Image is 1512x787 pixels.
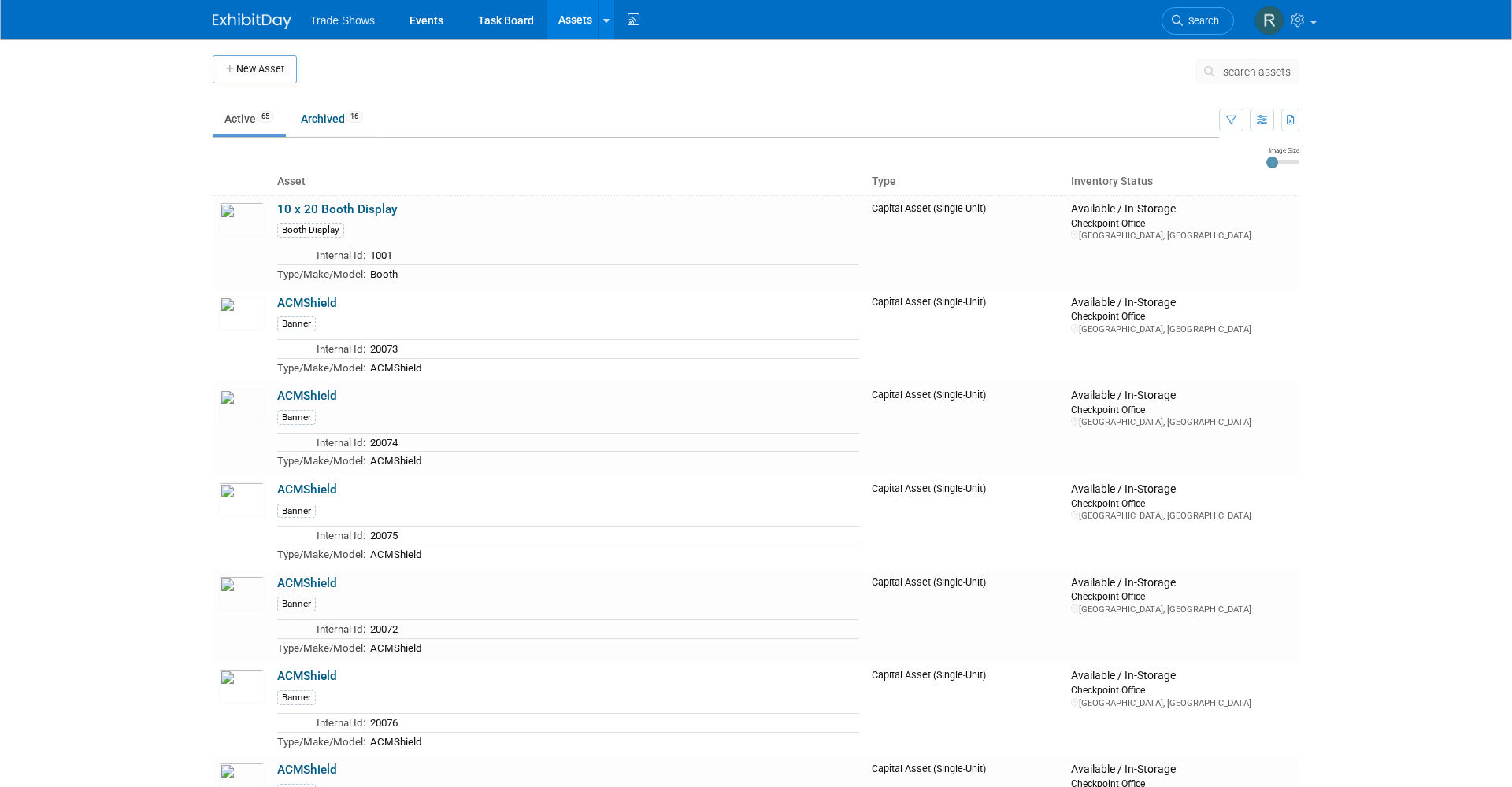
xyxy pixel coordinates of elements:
[865,570,1065,663] td: Capital Asset (Single-Unit)
[1071,296,1293,310] div: Available / In-Storage
[865,290,1065,383] td: Capital Asset (Single-Unit)
[1071,216,1293,230] div: Checkpoint Office
[365,358,859,376] td: ACMShield
[365,620,859,639] td: 20072
[346,111,363,123] span: 16
[257,111,274,123] span: 65
[277,410,316,425] div: Banner
[365,527,859,545] td: 20075
[1071,309,1293,323] div: Checkpoint Office
[213,55,297,83] button: New Asset
[1195,59,1299,84] button: search assets
[277,389,337,403] a: ACMShield
[277,690,316,705] div: Banner
[365,638,859,656] td: ACMShield
[1071,416,1293,428] div: [GEOGRAPHIC_DATA], [GEOGRAPHIC_DATA]
[277,223,344,238] div: Booth Display
[1071,202,1293,216] div: Available / In-Storage
[277,296,337,310] a: ACMShield
[865,195,1065,289] td: Capital Asset (Single-Unit)
[1071,763,1293,777] div: Available / In-Storage
[365,340,859,359] td: 20073
[277,638,365,656] td: Type/Make/Model:
[1071,230,1293,242] div: [GEOGRAPHIC_DATA], [GEOGRAPHIC_DATA]
[1266,146,1299,155] div: Image Size
[277,482,337,497] a: ACMShield
[865,168,1065,195] th: Type
[1071,697,1293,709] div: [GEOGRAPHIC_DATA], [GEOGRAPHIC_DATA]
[1223,65,1291,78] span: search assets
[277,504,316,519] div: Banner
[277,527,365,545] td: Internal Id:
[1071,389,1293,403] div: Available / In-Storage
[1071,589,1293,603] div: Checkpoint Office
[1071,576,1293,590] div: Available / In-Storage
[277,358,365,376] td: Type/Make/Model:
[277,669,337,683] a: ACMShield
[277,597,316,611] div: Banner
[277,264,365,283] td: Type/Make/Model:
[365,452,859,470] td: ACMShield
[1071,403,1293,416] div: Checkpoint Office
[271,168,865,195] th: Asset
[365,433,859,452] td: 20074
[1183,15,1219,27] span: Search
[277,452,365,470] td: Type/Make/Model:
[277,713,365,732] td: Internal Id:
[277,620,365,639] td: Internal Id:
[365,732,859,750] td: ACMShield
[277,576,337,590] a: ACMShield
[1071,323,1293,335] div: [GEOGRAPHIC_DATA], [GEOGRAPHIC_DATA]
[1071,683,1293,696] div: Checkpoint Office
[1071,482,1293,497] div: Available / In-Storage
[1071,669,1293,683] div: Available / In-Storage
[365,545,859,563] td: ACMShield
[277,763,337,777] a: ACMShield
[1254,6,1284,35] img: Rachel Murphy
[865,382,1065,476] td: Capital Asset (Single-Unit)
[1071,604,1293,615] div: [GEOGRAPHIC_DATA], [GEOGRAPHIC_DATA]
[277,340,365,359] td: Internal Id:
[277,246,365,265] td: Internal Id:
[289,104,375,134] a: Archived16
[865,476,1065,570] td: Capital Asset (Single-Unit)
[1162,7,1234,35] a: Search
[365,713,859,732] td: 20076
[365,264,859,283] td: Booth
[1071,497,1293,510] div: Checkpoint Office
[365,246,859,265] td: 1001
[310,14,375,27] span: Trade Shows
[213,13,291,29] img: ExhibitDay
[213,104,286,134] a: Active65
[277,545,365,563] td: Type/Make/Model:
[865,663,1065,756] td: Capital Asset (Single-Unit)
[277,316,316,331] div: Banner
[1071,510,1293,522] div: [GEOGRAPHIC_DATA], [GEOGRAPHIC_DATA]
[277,732,365,750] td: Type/Make/Model:
[277,202,398,216] a: 10 x 20 Booth Display
[277,433,365,452] td: Internal Id:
